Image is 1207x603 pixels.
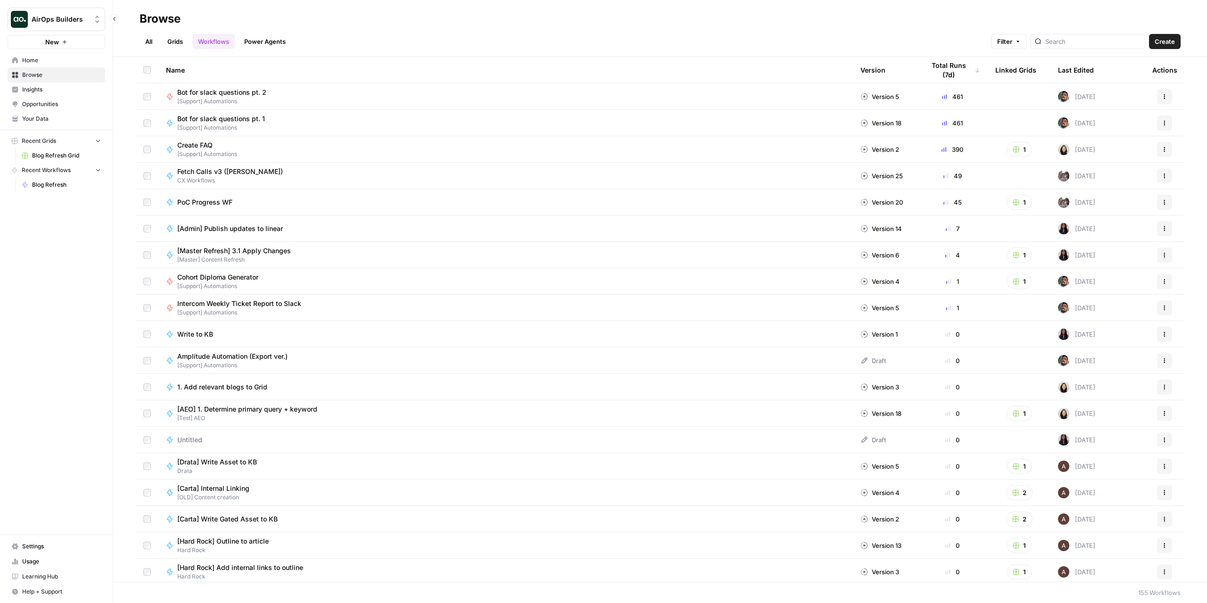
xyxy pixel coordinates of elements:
a: 1. Add relevant blogs to Grid [166,382,845,392]
span: [Support] Automations [177,308,309,317]
div: Version 6 [860,250,899,260]
span: Home [22,56,101,65]
span: [Test] AEO [177,414,325,422]
a: [Hard Rock] Outline to articleHard Rock [166,537,845,554]
button: Workspace: AirOps Builders [8,8,105,31]
div: [DATE] [1058,117,1095,129]
a: Browse [8,67,105,83]
img: u93l1oyz1g39q1i4vkrv6vz0p6p4 [1058,276,1069,287]
span: Blog Refresh [32,181,101,189]
div: Actions [1152,57,1177,83]
a: [Drata] Write Asset to KBDrata [166,457,845,475]
span: Recent Grids [22,137,56,145]
span: [Drata] Write Asset to KB [177,457,257,467]
span: [Admin] Publish updates to linear [177,224,283,233]
div: Version 5 [860,92,899,101]
img: u93l1oyz1g39q1i4vkrv6vz0p6p4 [1058,91,1069,102]
span: Drata [177,467,265,475]
div: [DATE] [1058,381,1095,393]
a: Fetch Calls v3 ([PERSON_NAME])CX Workflows [166,167,845,185]
div: Draft [860,435,886,445]
span: PoC Progress WF [177,198,232,207]
div: Version 25 [860,171,903,181]
img: AirOps Builders Logo [11,11,28,28]
div: [DATE] [1058,170,1095,182]
img: t5ef5oef8zpw1w4g2xghobes91mw [1058,381,1069,393]
span: New [45,37,59,47]
a: Intercom Weekly Ticket Report to Slack[Support] Automations [166,299,845,317]
span: 1. Add relevant blogs to Grid [177,382,267,392]
div: Version 3 [860,567,899,577]
div: 1 [925,303,980,313]
div: 0 [925,541,980,550]
div: [DATE] [1058,276,1095,287]
button: Recent Workflows [8,163,105,177]
img: wtbmvrjo3qvncyiyitl6zoukl9gz [1058,566,1069,578]
div: [DATE] [1058,249,1095,261]
div: [DATE] [1058,408,1095,419]
a: Your Data [8,111,105,126]
div: [DATE] [1058,461,1095,472]
a: Amplitude Automation (Export ver.)[Support] Automations [166,352,845,370]
div: [DATE] [1058,144,1095,155]
div: Version 5 [860,462,899,471]
span: Recent Workflows [22,166,71,174]
span: [Support] Automations [177,124,273,132]
img: wtbmvrjo3qvncyiyitl6zoukl9gz [1058,540,1069,551]
span: [Master Refresh] 3.1 Apply Changes [177,246,291,256]
span: Hard Rock [177,546,276,554]
a: Blog Refresh [17,177,105,192]
div: [DATE] [1058,355,1095,366]
span: Amplitude Automation (Export ver.) [177,352,288,361]
div: [DATE] [1058,197,1095,208]
span: [Hard Rock] Outline to article [177,537,269,546]
a: Blog Refresh Grid [17,148,105,163]
button: Create [1149,34,1181,49]
a: Write to KB [166,330,845,339]
div: Linked Grids [995,57,1036,83]
img: wtbmvrjo3qvncyiyitl6zoukl9gz [1058,513,1069,525]
a: [Carta] Write Gated Asset to KB [166,514,845,524]
img: a2mlt6f1nb2jhzcjxsuraj5rj4vi [1058,170,1069,182]
div: Name [166,57,845,83]
a: Create FAQ[Support] Automations [166,140,845,158]
div: Version 4 [860,277,900,286]
span: [OLD] Content creation [177,493,257,502]
a: [AEO] 1. Determine primary query + keyword[Test] AEO [166,405,845,422]
div: [DATE] [1058,302,1095,314]
button: Recent Grids [8,134,105,148]
div: 0 [925,567,980,577]
span: [Master] Content Refresh [177,256,298,264]
img: wtbmvrjo3qvncyiyitl6zoukl9gz [1058,461,1069,472]
div: 0 [925,330,980,339]
span: Help + Support [22,587,101,596]
a: [Master Refresh] 3.1 Apply Changes[Master] Content Refresh [166,246,845,264]
div: Version 3 [860,382,899,392]
div: Version 2 [860,514,899,524]
a: Workflows [192,34,235,49]
div: Last Edited [1058,57,1094,83]
span: [AEO] 1. Determine primary query + keyword [177,405,317,414]
span: Write to KB [177,330,213,339]
a: [Admin] Publish updates to linear [166,224,845,233]
a: Insights [8,82,105,97]
a: Settings [8,539,105,554]
div: 0 [925,382,980,392]
img: rox323kbkgutb4wcij4krxobkpon [1058,329,1069,340]
span: Cohort Diploma Generator [177,273,258,282]
a: Bot for slack questions pt. 2[Support] Automations [166,88,845,106]
img: rox323kbkgutb4wcij4krxobkpon [1058,223,1069,234]
div: 0 [925,409,980,418]
a: Learning Hub [8,569,105,584]
div: 0 [925,435,980,445]
a: Usage [8,554,105,569]
div: Version 14 [860,224,902,233]
img: u93l1oyz1g39q1i4vkrv6vz0p6p4 [1058,302,1069,314]
div: Version 2 [860,145,899,154]
div: Total Runs (7d) [925,57,980,83]
button: 1 [1007,142,1032,157]
button: Filter [991,34,1027,49]
a: Bot for slack questions pt. 1[Support] Automations [166,114,845,132]
button: 1 [1007,195,1032,210]
div: 0 [925,488,980,497]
